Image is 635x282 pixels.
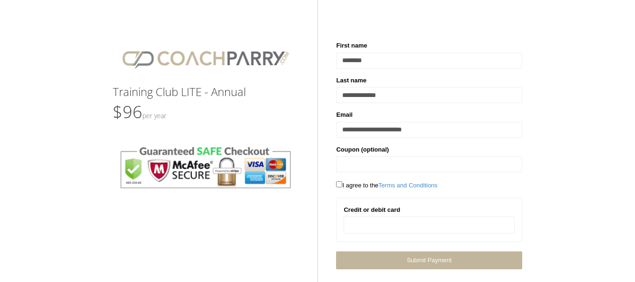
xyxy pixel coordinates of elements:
label: First name [336,41,367,50]
img: CPlogo.png [113,41,298,76]
span: I agree to the [336,182,437,189]
label: Email [336,110,353,120]
h3: Training Club LITE - Annual [113,86,298,98]
small: Per Year [142,111,166,120]
span: Submit Payment [407,257,451,264]
label: Coupon (optional) [336,145,389,154]
iframe: Secure card payment input frame [350,221,508,229]
a: Submit Payment [336,251,522,269]
label: Credit or debit card [344,205,400,215]
span: $96 [113,100,166,123]
a: Terms and Conditions [378,182,438,189]
label: Last name [336,76,366,85]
